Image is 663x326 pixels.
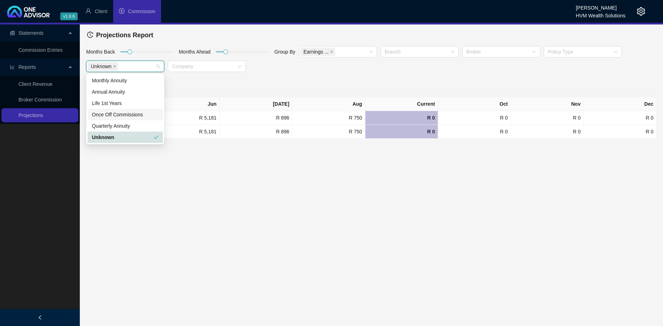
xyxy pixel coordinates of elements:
span: Commission [128,9,155,14]
a: Commission Entries [18,47,62,53]
span: setting [637,7,645,16]
td: R 0 [584,111,657,125]
td: R 0 [584,125,657,139]
th: Oct [438,97,511,111]
div: Once Off Commissions [88,109,163,120]
span: history [87,32,93,38]
td: R 896 [220,125,292,139]
span: left [38,315,43,320]
span: dollar [119,8,125,14]
span: Statements [18,30,44,36]
span: line-chart [10,65,15,70]
td: R 750 [293,111,365,125]
td: R 5,181 [147,125,220,139]
th: Dec [584,97,657,111]
span: close [330,50,333,54]
td: R 0 [511,125,584,139]
span: Reports [18,64,36,70]
span: Unknown [91,62,111,70]
div: Quarterly Annuity [92,122,159,130]
span: Earnings Type [300,48,336,56]
td: R 5,181 [147,111,220,125]
span: user [85,8,91,14]
div: Once Off Commissions [92,111,159,118]
div: Months Ahead [177,48,212,59]
th: [DATE] [220,97,292,111]
td: R 750 [293,125,365,139]
span: close [113,65,116,68]
div: Months Back [84,48,117,59]
th: Jun [147,97,220,111]
div: Monthly Annuity [92,77,159,84]
span: Projections Report [96,32,153,39]
a: Projections [18,112,43,118]
div: Annual Annuity [88,86,163,98]
a: Broker Commission [18,97,62,103]
span: v1.9.6 [60,12,78,20]
td: R 0 [511,111,584,125]
td: R 0 [438,111,511,125]
span: check [154,135,159,140]
span: Unknown [88,62,118,71]
div: HVM Wealth Solutions [576,10,625,17]
td: R 896 [220,111,292,125]
div: Unknown [92,133,154,141]
div: Life 1st Years [88,98,163,109]
span: reconciliation [10,31,15,35]
span: Client [95,9,107,14]
td: R 0 [365,125,438,139]
div: [PERSON_NAME] [576,2,625,10]
div: Group By [272,48,297,59]
a: Client Revenue [18,81,53,87]
img: 2df55531c6924b55f21c4cf5d4484680-logo-light.svg [7,6,50,17]
th: Aug [293,97,365,111]
div: Life 1st Years [92,99,159,107]
div: Unknown [88,132,163,143]
td: R 0 [365,111,438,125]
span: Earnings ... [304,48,329,56]
div: Annual Annuity [92,88,159,96]
th: Nov [511,97,584,111]
td: R 0 [438,125,511,139]
div: Quarterly Annuity [88,120,163,132]
div: Monthly Annuity [88,75,163,86]
th: Current [365,97,438,111]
